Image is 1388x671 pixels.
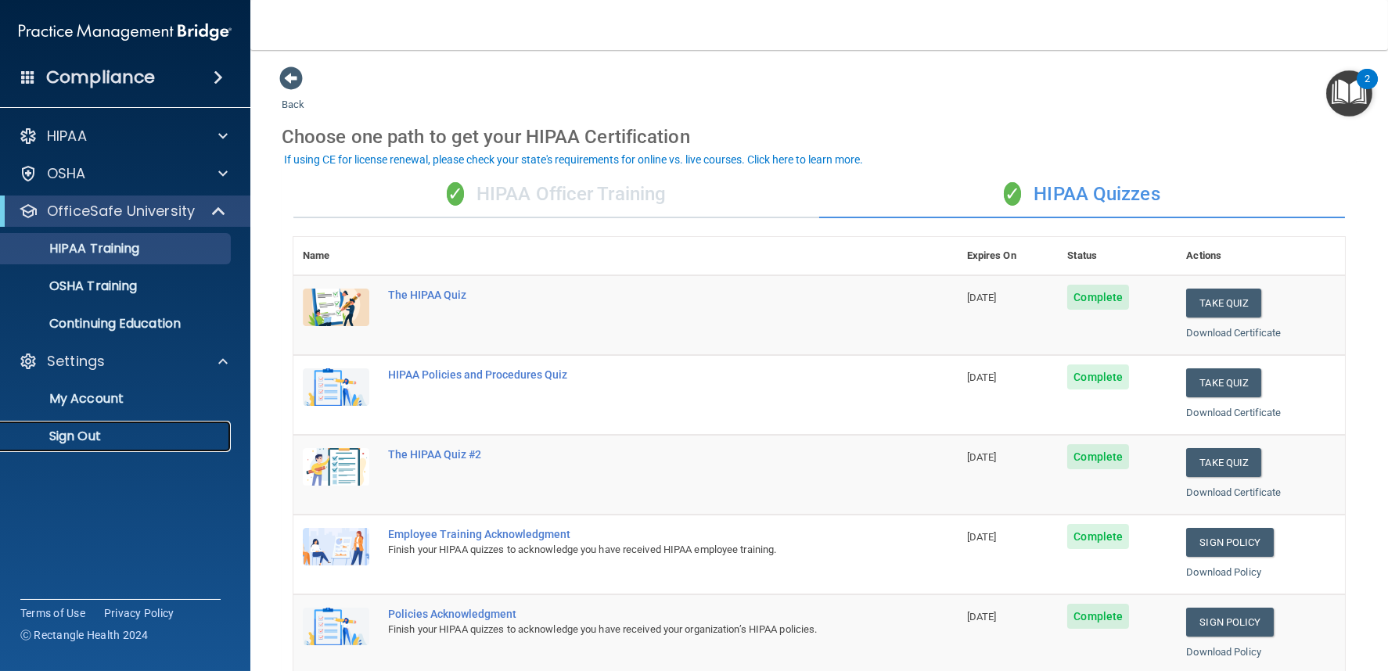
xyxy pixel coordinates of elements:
[1186,448,1261,477] button: Take Quiz
[284,154,863,165] div: If using CE for license renewal, please check your state's requirements for online vs. live cours...
[388,448,879,461] div: The HIPAA Quiz #2
[20,627,149,643] span: Ⓒ Rectangle Health 2024
[10,429,224,444] p: Sign Out
[1186,368,1261,397] button: Take Quiz
[19,202,227,221] a: OfficeSafe University
[293,237,379,275] th: Name
[388,289,879,301] div: The HIPAA Quiz
[20,605,85,621] a: Terms of Use
[10,278,137,294] p: OSHA Training
[967,611,997,623] span: [DATE]
[293,171,819,218] div: HIPAA Officer Training
[1186,486,1281,498] a: Download Certificate
[1365,79,1370,99] div: 2
[819,171,1345,218] div: HIPAA Quizzes
[1067,444,1129,469] span: Complete
[1326,70,1372,117] button: Open Resource Center, 2 new notifications
[10,391,224,407] p: My Account
[1067,524,1129,549] span: Complete
[19,127,228,145] a: HIPAA
[388,620,879,639] div: Finish your HIPAA quizzes to acknowledge you have received your organization’s HIPAA policies.
[967,531,997,543] span: [DATE]
[958,237,1059,275] th: Expires On
[10,316,224,332] p: Continuing Education
[388,540,879,559] div: Finish your HIPAA quizzes to acknowledge you have received HIPAA employee training.
[47,164,86,183] p: OSHA
[47,127,87,145] p: HIPAA
[388,368,879,381] div: HIPAA Policies and Procedures Quiz
[19,352,228,371] a: Settings
[1067,364,1129,389] span: Complete
[388,608,879,620] div: Policies Acknowledgment
[1186,407,1281,418] a: Download Certificate
[1067,285,1129,310] span: Complete
[47,352,105,371] p: Settings
[967,292,997,303] span: [DATE]
[1004,182,1021,206] span: ✓
[1186,327,1281,339] a: Download Certificate
[282,80,304,110] a: Back
[19,164,228,183] a: OSHA
[282,114,1357,160] div: Choose one path to get your HIPAA Certification
[104,605,174,621] a: Privacy Policy
[47,202,195,221] p: OfficeSafe University
[282,152,865,167] button: If using CE for license renewal, please check your state's requirements for online vs. live cours...
[447,182,464,206] span: ✓
[1067,604,1129,629] span: Complete
[388,528,879,540] div: Employee Training Acknowledgment
[1058,237,1177,275] th: Status
[1117,560,1369,623] iframe: Drift Widget Chat Controller
[10,241,139,257] p: HIPAA Training
[1177,237,1345,275] th: Actions
[967,371,997,383] span: [DATE]
[1186,528,1273,557] a: Sign Policy
[1186,289,1261,318] button: Take Quiz
[1186,646,1261,658] a: Download Policy
[46,66,155,88] h4: Compliance
[19,16,232,48] img: PMB logo
[967,451,997,463] span: [DATE]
